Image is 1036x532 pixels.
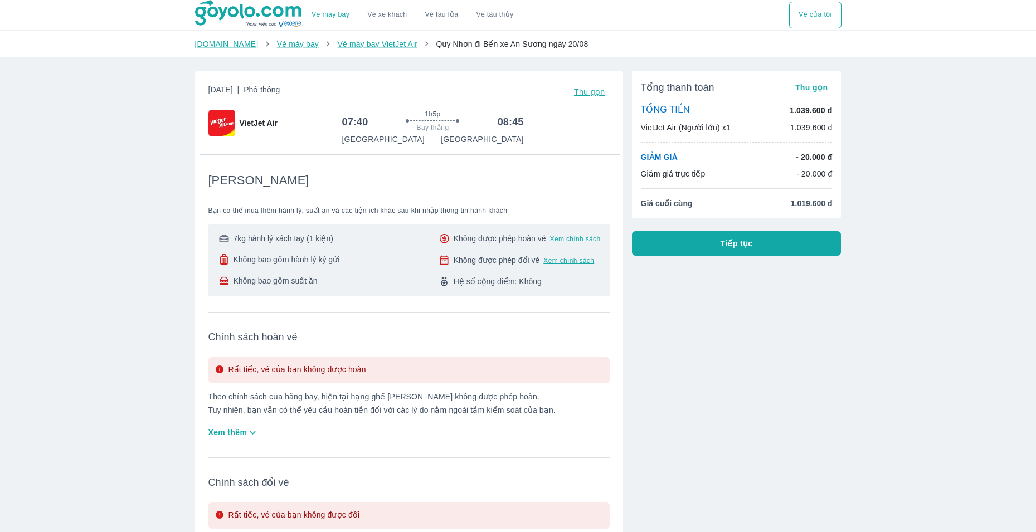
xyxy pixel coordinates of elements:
[312,11,349,19] a: Vé máy bay
[233,233,333,244] span: 7kg hành lý xách tay (1 kiện)
[208,427,247,438] span: Xem thêm
[641,81,714,94] span: Tổng thanh toán
[791,198,833,209] span: 1.019.600 đ
[195,40,259,48] a: [DOMAIN_NAME]
[789,2,841,28] div: choose transportation mode
[233,254,339,265] span: Không bao gồm hành lý ký gửi
[543,256,594,265] button: Xem chính sách
[454,233,546,244] span: Không được phép hoàn vé
[795,83,828,92] span: Thu gọn
[790,105,832,116] p: 1.039.600 đ
[641,152,678,163] p: GIẢM GIÁ
[277,40,319,48] a: Vé máy bay
[570,84,610,100] button: Thu gọn
[425,110,440,119] span: 1h5p
[436,40,588,48] span: Quy Nhơn đi Bến xe An Sương ngày 20/08
[342,134,424,145] p: [GEOGRAPHIC_DATA]
[796,168,833,179] p: - 20.000 đ
[467,2,522,28] button: Vé tàu thủy
[337,40,417,48] a: Vé máy bay VietJet Air
[244,85,280,94] span: Phổ thông
[303,2,522,28] div: choose transportation mode
[208,206,610,215] span: Bạn có thể mua thêm hành lý, suất ăn và các tiện ích khác sau khi nhập thông tin hành khách
[233,275,317,286] span: Không bao gồm suất ăn
[416,2,468,28] a: Vé tàu lửa
[632,231,842,256] button: Tiếp tục
[441,134,523,145] p: [GEOGRAPHIC_DATA]
[367,11,407,19] a: Vé xe khách
[641,198,693,209] span: Giá cuối cùng
[721,238,753,249] span: Tiếp tục
[208,330,610,344] span: Chính sách hoàn vé
[228,364,366,377] p: Rất tiếc, vé của bạn không được hoàn
[208,173,309,188] span: [PERSON_NAME]
[208,84,280,100] span: [DATE]
[228,509,360,522] p: Rất tiếc, vé của bạn không được đổi
[195,38,842,50] nav: breadcrumb
[641,104,690,116] p: TỔNG TIỀN
[454,276,542,287] span: Hệ số cộng điểm: Không
[498,115,524,129] h6: 08:45
[796,152,832,163] p: - 20.000 đ
[574,87,605,96] span: Thu gọn
[417,123,449,132] span: Bay thẳng
[791,80,833,95] button: Thu gọn
[789,2,841,28] button: Vé của tôi
[641,122,731,133] p: VietJet Air (Người lớn) x1
[240,118,278,129] span: VietJet Air
[454,255,540,266] span: Không được phép đổi vé
[550,235,601,243] button: Xem chính sách
[208,392,610,414] p: Theo chính sách của hãng bay, hiện tại hạng ghế [PERSON_NAME] không được phép hoàn. Tuy nhiên, bạ...
[237,85,240,94] span: |
[208,476,610,489] span: Chính sách đổi vé
[641,168,706,179] p: Giảm giá trực tiếp
[204,423,264,442] button: Xem thêm
[790,122,833,133] p: 1.039.600 đ
[342,115,368,129] h6: 07:40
